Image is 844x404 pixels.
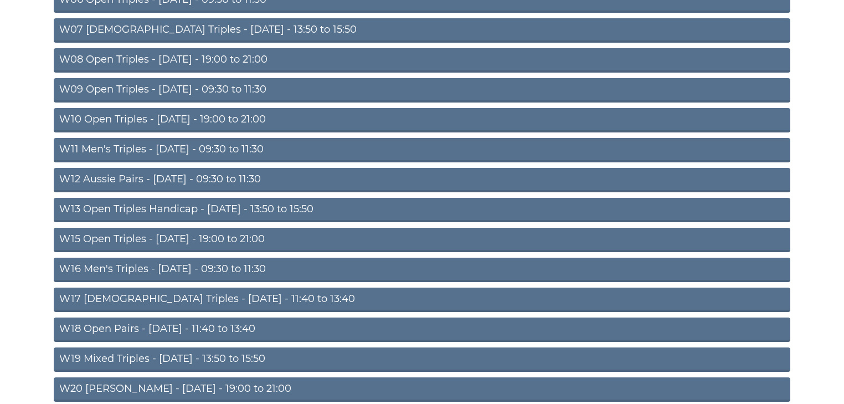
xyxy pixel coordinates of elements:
[54,228,790,252] a: W15 Open Triples - [DATE] - 19:00 to 21:00
[54,48,790,73] a: W08 Open Triples - [DATE] - 19:00 to 21:00
[54,168,790,192] a: W12 Aussie Pairs - [DATE] - 09:30 to 11:30
[54,78,790,103] a: W09 Open Triples - [DATE] - 09:30 to 11:30
[54,138,790,162] a: W11 Men's Triples - [DATE] - 09:30 to 11:30
[54,377,790,402] a: W20 [PERSON_NAME] - [DATE] - 19:00 to 21:00
[54,198,790,222] a: W13 Open Triples Handicap - [DATE] - 13:50 to 15:50
[54,347,790,372] a: W19 Mixed Triples - [DATE] - 13:50 to 15:50
[54,18,790,43] a: W07 [DEMOGRAPHIC_DATA] Triples - [DATE] - 13:50 to 15:50
[54,288,790,312] a: W17 [DEMOGRAPHIC_DATA] Triples - [DATE] - 11:40 to 13:40
[54,318,790,342] a: W18 Open Pairs - [DATE] - 11:40 to 13:40
[54,108,790,132] a: W10 Open Triples - [DATE] - 19:00 to 21:00
[54,258,790,282] a: W16 Men's Triples - [DATE] - 09:30 to 11:30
